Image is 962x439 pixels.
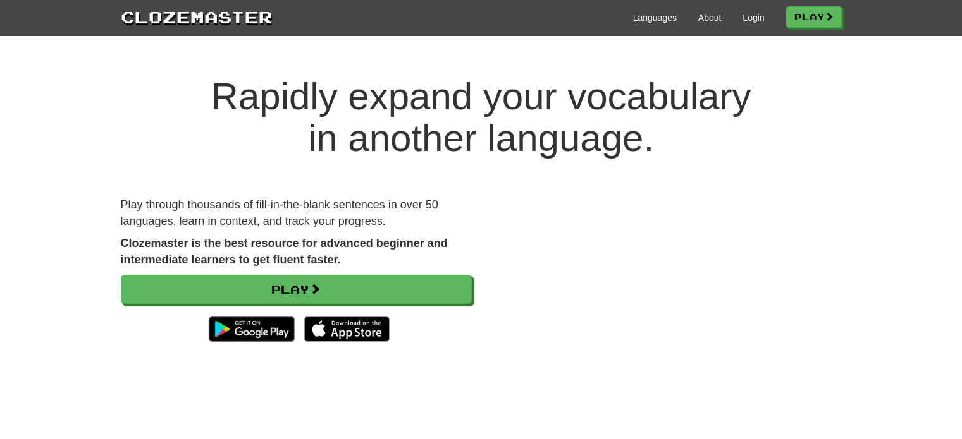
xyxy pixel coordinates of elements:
[698,11,722,24] a: About
[633,11,677,24] a: Languages
[202,310,300,348] img: Get it on Google Play
[786,6,842,28] a: Play
[121,275,472,304] a: Play
[304,316,390,342] img: Download_on_the_App_Store_Badge_US-UK_135x40-25178aeef6eb6b83b96f5f2d004eda3bffbb37122de64afbaef7...
[121,237,448,266] strong: Clozemaster is the best resource for advanced beginner and intermediate learners to get fluent fa...
[121,197,472,229] p: Play through thousands of fill-in-the-blank sentences in over 50 languages, learn in context, and...
[121,5,273,28] a: Clozemaster
[743,11,764,24] a: Login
